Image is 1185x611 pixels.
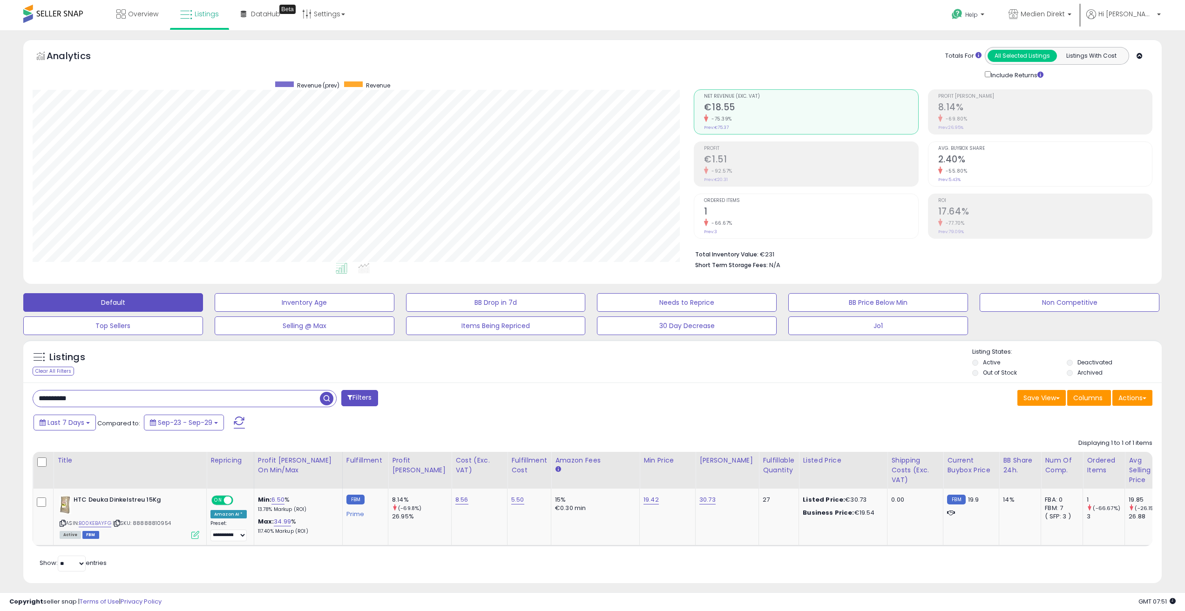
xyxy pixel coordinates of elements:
[704,229,717,235] small: Prev: 3
[788,293,968,312] button: BB Price Below Min
[113,519,171,527] span: | SKU: 88888810954
[79,519,111,527] a: B00KEBAYFG
[938,206,1152,219] h2: 17.64%
[1003,456,1037,475] div: BB Share 24h.
[210,520,247,541] div: Preset:
[195,9,219,19] span: Listings
[699,495,716,504] a: 30.73
[1017,390,1066,406] button: Save View
[215,293,394,312] button: Inventory Age
[144,415,224,430] button: Sep-23 - Sep-29
[97,419,140,428] span: Compared to:
[210,510,247,518] div: Amazon AI *
[704,146,918,151] span: Profit
[346,456,384,465] div: Fulfillment
[695,248,1145,259] li: €231
[1093,504,1120,512] small: (-66.67%)
[258,495,272,504] b: Min:
[128,9,158,19] span: Overview
[763,496,792,504] div: 27
[1087,456,1121,475] div: Ordered Items
[597,293,777,312] button: Needs to Reprice
[1003,496,1034,504] div: 14%
[704,198,918,203] span: Ordered Items
[74,496,187,507] b: HTC Deuka Dinkelstreu 15Kg
[597,316,777,335] button: 30 Day Decrease
[346,507,381,518] div: Prime
[951,8,963,20] i: Get Help
[555,465,561,474] small: Amazon Fees.
[406,316,586,335] button: Items Being Repriced
[938,125,963,130] small: Prev: 26.95%
[1021,9,1065,19] span: Medien Direkt
[983,369,1017,376] label: Out of Stock
[1045,496,1076,504] div: FBA: 0
[274,517,291,526] a: 34.99
[891,456,939,485] div: Shipping Costs (Exc. VAT)
[704,125,729,130] small: Prev: €75.37
[47,418,84,427] span: Last 7 Days
[983,358,1000,366] label: Active
[947,456,995,475] div: Current Buybox Price
[938,177,961,182] small: Prev: 5.43%
[398,504,421,512] small: (-69.8%)
[1045,504,1076,512] div: FBM: 7
[9,598,162,606] div: seller snap | |
[1077,369,1103,376] label: Archived
[271,495,284,504] a: 6.50
[1087,512,1124,521] div: 3
[23,316,203,335] button: Top Sellers
[947,495,965,504] small: FBM
[980,293,1159,312] button: Non Competitive
[938,94,1152,99] span: Profit [PERSON_NAME]
[938,146,1152,151] span: Avg. Buybox Share
[511,495,524,504] a: 5.50
[1112,390,1152,406] button: Actions
[938,229,964,235] small: Prev: 79.09%
[1045,512,1076,521] div: ( SFP: 3 )
[708,115,732,122] small: -75.39%
[258,517,335,535] div: %
[455,456,503,475] div: Cost (Exc. VAT)
[406,293,586,312] button: BB Drop in 7d
[212,497,224,504] span: ON
[788,316,968,335] button: Jo1
[803,496,880,504] div: €30.73
[555,496,632,504] div: 15%
[1073,393,1103,403] span: Columns
[938,198,1152,203] span: ROI
[366,81,390,89] span: Revenue
[279,5,296,14] div: Tooltip anchor
[942,220,965,227] small: -77.70%
[34,415,96,430] button: Last 7 Days
[392,456,447,475] div: Profit [PERSON_NAME]
[346,495,365,504] small: FBM
[158,418,212,427] span: Sep-23 - Sep-29
[978,69,1055,80] div: Include Returns
[40,558,107,567] span: Show: entries
[511,456,547,475] div: Fulfillment Cost
[60,531,81,539] span: All listings currently available for purchase on Amazon
[23,293,203,312] button: Default
[699,456,755,465] div: [PERSON_NAME]
[80,597,119,606] a: Terms of Use
[1138,597,1176,606] span: 2025-10-8 07:51 GMT
[1129,512,1166,521] div: 26.88
[942,115,968,122] small: -69.80%
[695,250,758,258] b: Total Inventory Value:
[60,496,71,514] img: 41U7b+MTtQL._SL40_.jpg
[1129,456,1163,485] div: Avg Selling Price
[938,154,1152,167] h2: 2.40%
[210,456,250,465] div: Repricing
[258,456,339,475] div: Profit [PERSON_NAME] on Min/Max
[82,531,99,539] span: FBM
[965,11,978,19] span: Help
[341,390,378,406] button: Filters
[942,168,968,175] small: -55.80%
[1087,496,1124,504] div: 1
[643,456,691,465] div: Min Price
[1078,439,1152,448] div: Displaying 1 to 1 of 1 items
[57,456,203,465] div: Title
[988,50,1057,62] button: All Selected Listings
[945,52,982,60] div: Totals For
